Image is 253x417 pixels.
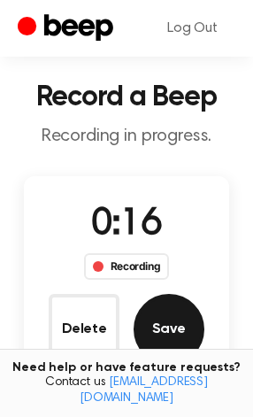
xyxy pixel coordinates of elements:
[91,206,162,243] span: 0:16
[49,294,119,365] button: Delete Audio Record
[134,294,204,365] button: Save Audio Record
[84,253,170,280] div: Recording
[11,375,242,406] span: Contact us
[80,376,208,405] a: [EMAIL_ADDRESS][DOMAIN_NAME]
[14,83,239,112] h1: Record a Beep
[18,12,118,46] a: Beep
[149,7,235,50] a: Log Out
[14,126,239,148] p: Recording in progress.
